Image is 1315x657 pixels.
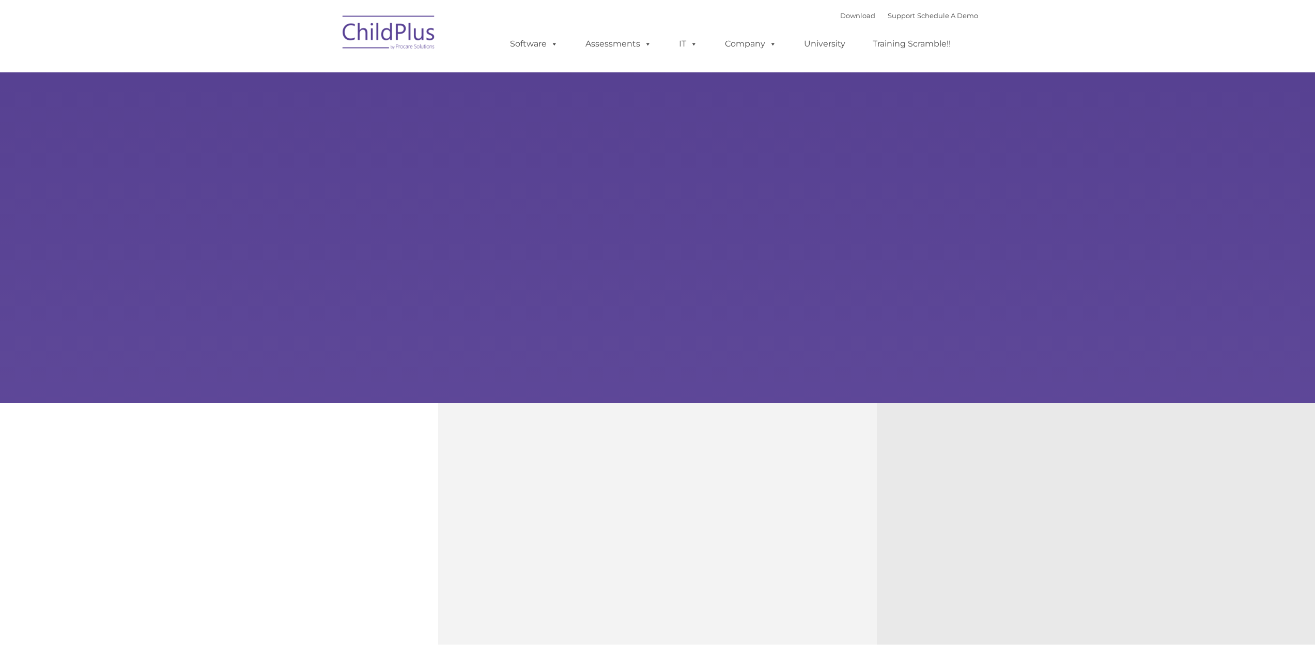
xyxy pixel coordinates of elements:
[862,34,961,54] a: Training Scramble!!
[888,11,915,20] a: Support
[500,34,568,54] a: Software
[840,11,978,20] font: |
[337,8,441,60] img: ChildPlus by Procare Solutions
[840,11,875,20] a: Download
[669,34,708,54] a: IT
[794,34,856,54] a: University
[575,34,662,54] a: Assessments
[917,11,978,20] a: Schedule A Demo
[715,34,787,54] a: Company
